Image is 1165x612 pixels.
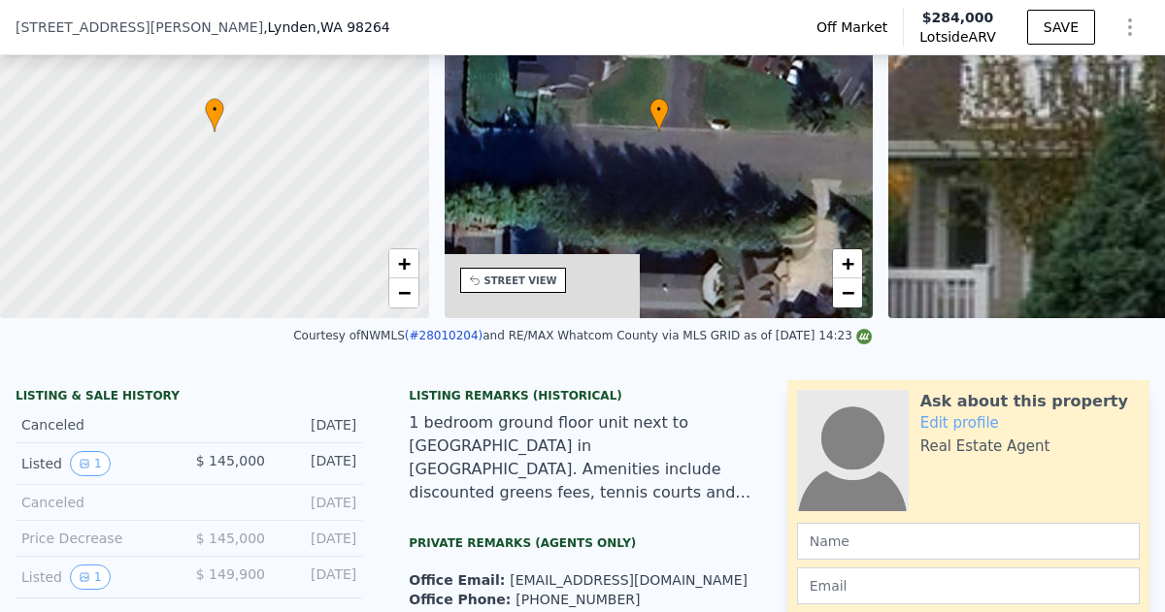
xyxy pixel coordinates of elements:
[409,590,755,609] li: [PHONE_NUMBER]
[316,19,390,35] span: , WA 98264
[397,251,410,275] span: +
[409,592,516,607] span: Office Phone:
[16,17,263,37] span: [STREET_ADDRESS][PERSON_NAME]
[409,388,755,403] div: Listing Remarks (Historical)
[842,280,854,305] span: −
[1111,8,1149,47] button: Show Options
[920,414,999,432] a: Edit profile
[409,570,755,590] li: [EMAIL_ADDRESS][DOMAIN_NAME]
[816,17,887,37] span: Off Market
[649,101,669,118] span: •
[21,415,174,435] div: Canceled
[856,329,872,344] img: NWMLS Logo
[389,278,418,307] a: Zoom out
[21,564,174,590] div: Listed
[196,531,265,546] span: $ 145,000
[649,98,669,132] div: •
[281,493,356,512] div: [DATE]
[16,388,362,407] div: LISTING & SALE HISTORY
[397,280,410,305] span: −
[919,27,995,47] span: Lotside ARV
[922,10,994,25] span: $284,000
[21,493,174,512] div: Canceled
[409,572,510,588] span: Office Email:
[1027,10,1095,45] button: SAVE
[833,249,862,278] a: Zoom in
[389,249,418,278] a: Zoom in
[405,329,483,342] a: (#28010204)
[281,415,356,435] div: [DATE]
[21,529,174,548] div: Price Decrease
[21,451,174,476] div: Listed
[70,451,111,476] button: View historical data
[409,535,755,555] div: Private Remarks (Agents Only)
[833,278,862,307] a: Zoom out
[281,564,356,590] div: [DATE]
[263,17,390,37] span: , Lynden
[70,564,111,590] button: View historical data
[842,251,854,275] span: +
[920,390,1128,413] div: Ask about this property
[205,101,224,118] span: •
[196,453,265,468] span: $ 145,000
[484,274,557,288] div: STREET VIEW
[281,451,356,476] div: [DATE]
[205,98,224,132] div: •
[797,523,1140,560] input: Name
[293,329,872,342] div: Courtesy of NWMLS and RE/MAX Whatcom County via MLS GRID as of [DATE] 14:23
[920,436,1050,456] div: Real Estate Agent
[196,566,265,582] span: $ 149,900
[281,529,356,548] div: [DATE]
[797,567,1140,604] input: Email
[409,411,755,504] div: 1 bedroom ground floor unit next to [GEOGRAPHIC_DATA] in [GEOGRAPHIC_DATA]. Amenities include dis...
